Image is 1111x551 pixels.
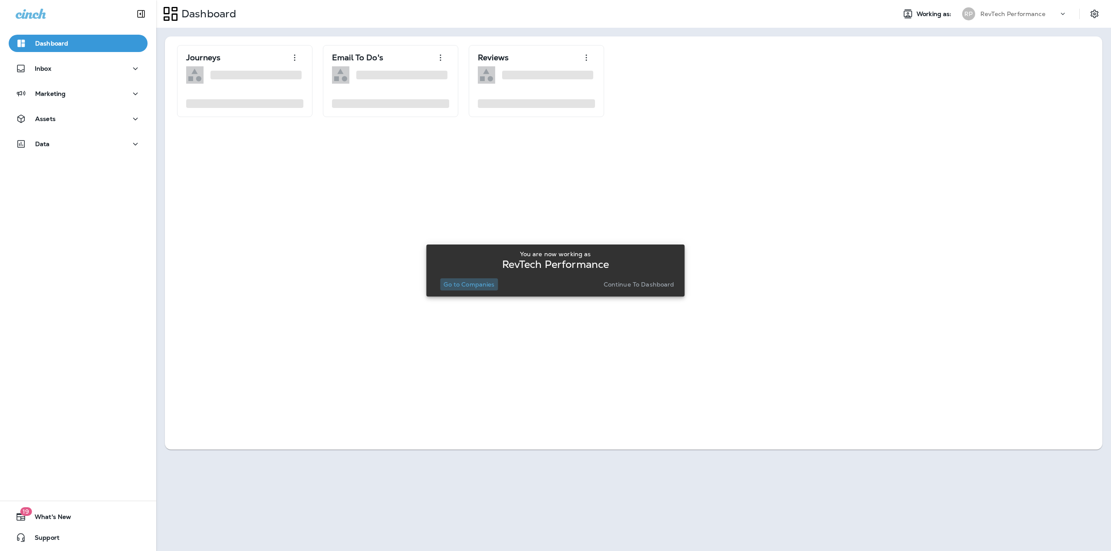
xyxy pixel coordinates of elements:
[917,10,953,18] span: Working as:
[35,40,68,47] p: Dashboard
[444,281,494,288] p: Go to Companies
[26,513,71,524] span: What's New
[178,7,236,20] p: Dashboard
[440,278,498,290] button: Go to Companies
[35,90,66,97] p: Marketing
[9,85,148,102] button: Marketing
[332,53,383,62] p: Email To Do's
[9,110,148,127] button: Assets
[26,534,59,544] span: Support
[9,529,148,546] button: Support
[186,53,220,62] p: Journeys
[9,35,148,52] button: Dashboard
[600,278,678,290] button: Continue to Dashboard
[9,508,148,525] button: 19What's New
[20,507,32,516] span: 19
[980,10,1045,17] p: RevTech Performance
[9,135,148,153] button: Data
[1087,6,1102,22] button: Settings
[962,7,975,20] div: RP
[35,115,56,122] p: Assets
[502,261,609,268] p: RevTech Performance
[129,5,153,23] button: Collapse Sidebar
[520,251,591,258] p: You are now working as
[35,140,50,147] p: Data
[604,281,674,288] p: Continue to Dashboard
[35,65,51,72] p: Inbox
[9,60,148,77] button: Inbox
